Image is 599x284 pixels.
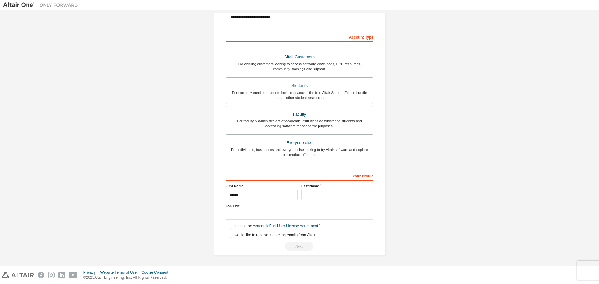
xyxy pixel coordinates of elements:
[230,61,369,71] div: For existing customers looking to access software downloads, HPC resources, community, trainings ...
[69,272,78,278] img: youtube.svg
[2,272,34,278] img: altair_logo.svg
[230,110,369,119] div: Faculty
[141,270,172,275] div: Cookie Consent
[48,272,55,278] img: instagram.svg
[230,147,369,157] div: For individuals, businesses and everyone else looking to try Altair software and explore our prod...
[3,2,81,8] img: Altair One
[230,81,369,90] div: Students
[58,272,65,278] img: linkedin.svg
[230,118,369,128] div: For faculty & administrators of academic institutions administering students and accessing softwa...
[230,90,369,100] div: For currently enrolled students looking to access the free Altair Student Edition bundle and all ...
[230,138,369,147] div: Everyone else
[230,53,369,61] div: Altair Customers
[38,272,44,278] img: facebook.svg
[83,270,100,275] div: Privacy
[226,233,315,238] label: I would like to receive marketing emails from Altair
[226,242,373,251] div: Read and acccept EULA to continue
[226,224,318,229] label: I accept the
[226,171,373,181] div: Your Profile
[100,270,141,275] div: Website Terms of Use
[226,184,298,189] label: First Name
[83,275,172,280] p: © 2025 Altair Engineering, Inc. All Rights Reserved.
[301,184,373,189] label: Last Name
[253,224,318,228] a: Academic End-User License Agreement
[226,32,373,42] div: Account Type
[226,204,373,209] label: Job Title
